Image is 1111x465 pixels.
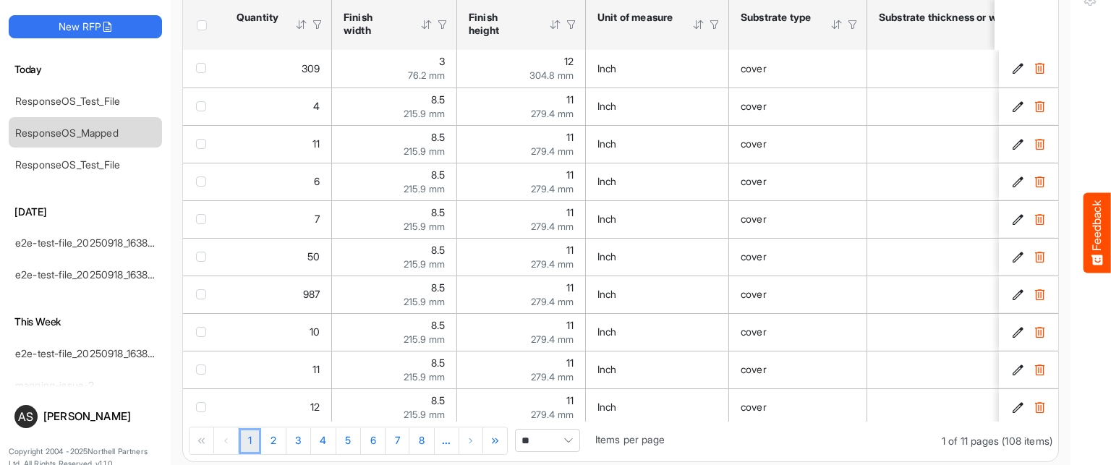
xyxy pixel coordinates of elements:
[312,363,320,375] span: 11
[332,238,457,276] td: 8.5 is template cell Column Header httpsnorthellcomontologiesmapping-rulesmeasurementhasfinishsiz...
[566,131,574,143] span: 11
[408,69,445,81] span: 76.2 mm
[531,221,574,232] span: 279.4 mm
[332,388,457,426] td: 8.5 is template cell Column Header httpsnorthellcomontologiesmapping-rulesmeasurementhasfinishsiz...
[586,200,729,238] td: Inch is template cell Column Header httpsnorthellcomontologiesmapping-rulesmeasurementhasunitofme...
[741,401,767,413] span: cover
[183,125,225,163] td: checkbox
[43,411,156,422] div: [PERSON_NAME]
[214,427,239,453] div: Go to previous page
[999,351,1061,388] td: 727130b7-a114-43e8-84e4-43aec470e111 is template cell Column Header
[1002,435,1052,447] span: (108 items)
[741,363,767,375] span: cover
[469,11,530,37] div: Finish height
[867,200,1083,238] td: 80 is template cell Column Header httpsnorthellcomontologiesmapping-rulesmaterialhasmaterialthick...
[867,125,1083,163] td: 80 is template cell Column Header httpsnorthellcomontologiesmapping-rulesmaterialhasmaterialthick...
[183,422,1058,461] div: Pager Container
[729,163,867,200] td: cover is template cell Column Header httpsnorthellcomontologiesmapping-rulesmaterialhassubstratem...
[431,131,445,143] span: 8.5
[867,313,1083,351] td: 80 is template cell Column Header httpsnorthellcomontologiesmapping-rulesmaterialhasmaterialthick...
[741,213,767,225] span: cover
[1010,249,1025,264] button: Edit
[515,429,580,452] span: Pagerdropdown
[531,371,574,383] span: 279.4 mm
[867,238,1083,276] td: 80 is template cell Column Header httpsnorthellcomontologiesmapping-rulesmaterialhasmaterialthick...
[741,288,767,300] span: cover
[15,236,187,249] a: e2e-test-file_20250918_163829 (1) (2)
[332,313,457,351] td: 8.5 is template cell Column Header httpsnorthellcomontologiesmapping-rulesmeasurementhasfinishsiz...
[315,213,320,225] span: 7
[404,221,445,232] span: 215.9 mm
[597,401,617,413] span: Inch
[729,200,867,238] td: cover is template cell Column Header httpsnorthellcomontologiesmapping-rulesmaterialhassubstratem...
[457,351,586,388] td: 11 is template cell Column Header httpsnorthellcomontologiesmapping-rulesmeasurementhasfinishsize...
[307,250,320,263] span: 50
[566,93,574,106] span: 11
[729,125,867,163] td: cover is template cell Column Header httpsnorthellcomontologiesmapping-rulesmaterialhassubstratem...
[183,313,225,351] td: checkbox
[431,281,445,294] span: 8.5
[332,200,457,238] td: 8.5 is template cell Column Header httpsnorthellcomontologiesmapping-rulesmeasurementhasfinishsiz...
[302,62,320,74] span: 309
[566,168,574,181] span: 11
[183,238,225,276] td: checkbox
[586,276,729,313] td: Inch is template cell Column Header httpsnorthellcomontologiesmapping-rulesmeasurementhasunitofme...
[261,428,286,454] a: Page 2 of 11 Pages
[436,18,449,31] div: Filter Icon
[332,88,457,125] td: 8.5 is template cell Column Header httpsnorthellcomontologiesmapping-rulesmeasurementhasfinishsiz...
[597,100,617,112] span: Inch
[9,61,162,77] h6: Today
[15,95,120,107] a: ResponseOS_Test_File
[867,276,1083,313] td: 80 is template cell Column Header httpsnorthellcomontologiesmapping-rulesmaterialhasmaterialthick...
[313,100,320,112] span: 4
[439,55,445,67] span: 3
[741,62,767,74] span: cover
[846,18,859,31] div: Filter Icon
[597,325,617,338] span: Inch
[999,313,1061,351] td: ab7d2f1b-5348-4cec-bd97-71f19fa9aa53 is template cell Column Header
[1032,325,1047,339] button: Delete
[586,163,729,200] td: Inch is template cell Column Header httpsnorthellcomontologiesmapping-rulesmeasurementhasunitofme...
[225,50,332,88] td: 309 is template cell Column Header httpsnorthellcomontologiesmapping-rulesorderhasquantity
[1032,400,1047,414] button: Delete
[1084,192,1111,273] button: Feedback
[1032,212,1047,226] button: Delete
[867,388,1083,426] td: 80 is template cell Column Header httpsnorthellcomontologiesmapping-rulesmaterialhasmaterialthick...
[1032,249,1047,264] button: Delete
[225,313,332,351] td: 10 is template cell Column Header httpsnorthellcomontologiesmapping-rulesorderhasquantity
[404,371,445,383] span: 215.9 mm
[729,88,867,125] td: cover is template cell Column Header httpsnorthellcomontologiesmapping-rulesmaterialhassubstratem...
[190,427,214,453] div: Go to first page
[586,351,729,388] td: Inch is template cell Column Header httpsnorthellcomontologiesmapping-rulesmeasurementhasunitofme...
[459,427,484,453] div: Go to next page
[999,125,1061,163] td: b1e49371-4efe-4397-aefe-cfc654477bc6 is template cell Column Header
[867,163,1083,200] td: 80 is template cell Column Header httpsnorthellcomontologiesmapping-rulesmaterialhasmaterialthick...
[225,88,332,125] td: 4 is template cell Column Header httpsnorthellcomontologiesmapping-rulesorderhasquantity
[336,428,361,454] a: Page 5 of 11 Pages
[597,11,673,24] div: Unit of measure
[729,276,867,313] td: cover is template cell Column Header httpsnorthellcomontologiesmapping-rulesmaterialhassubstratem...
[586,238,729,276] td: Inch is template cell Column Header httpsnorthellcomontologiesmapping-rulesmeasurementhasunitofme...
[566,281,574,294] span: 11
[1032,287,1047,302] button: Delete
[999,388,1061,426] td: 661714b8-6594-46f5-bc55-c115e548b8fa is template cell Column Header
[314,175,320,187] span: 6
[566,206,574,218] span: 11
[361,428,386,454] a: Page 6 of 11 Pages
[1010,99,1025,114] button: Edit
[457,50,586,88] td: 12 is template cell Column Header httpsnorthellcomontologiesmapping-rulesmeasurementhasfinishsize...
[867,88,1083,125] td: 80 is template cell Column Header httpsnorthellcomontologiesmapping-rulesmaterialhasmaterialthick...
[531,296,574,307] span: 279.4 mm
[741,250,767,263] span: cover
[332,125,457,163] td: 8.5 is template cell Column Header httpsnorthellcomontologiesmapping-rulesmeasurementhasfinishsiz...
[729,238,867,276] td: cover is template cell Column Header httpsnorthellcomontologiesmapping-rulesmaterialhassubstratem...
[531,258,574,270] span: 279.4 mm
[183,388,225,426] td: checkbox
[225,125,332,163] td: 11 is template cell Column Header httpsnorthellcomontologiesmapping-rulesorderhasquantity
[310,325,320,338] span: 10
[404,183,445,195] span: 215.9 mm
[431,244,445,256] span: 8.5
[531,333,574,345] span: 279.4 mm
[565,18,578,31] div: Filter Icon
[564,55,574,67] span: 12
